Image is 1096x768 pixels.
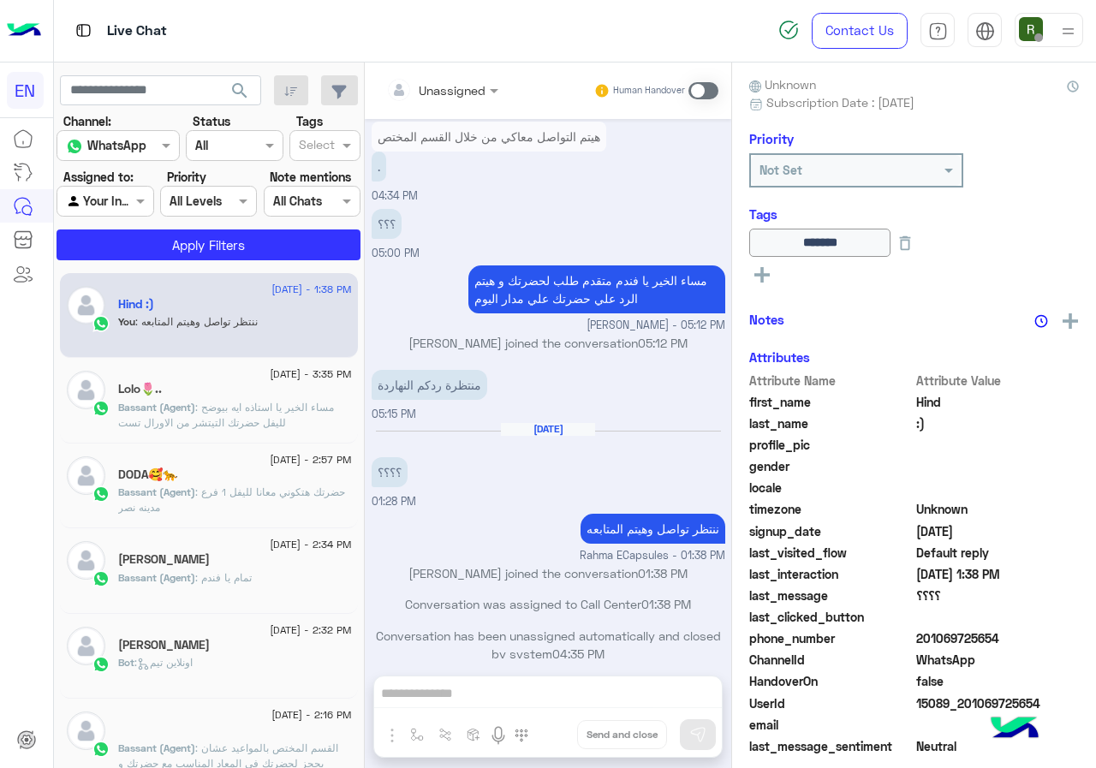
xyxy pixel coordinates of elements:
h6: Tags [749,206,1079,222]
span: UserId [749,694,913,712]
h5: Hind :) [118,297,154,312]
span: 2025-09-10T10:38:15.539Z [916,565,1080,583]
label: Assigned to: [63,168,134,186]
span: Bot [118,656,134,669]
img: userImage [1019,17,1043,41]
img: WhatsApp [92,485,110,503]
span: 05:12 PM [638,336,688,350]
p: 9/9/2025, 4:34 PM [372,152,386,182]
span: [DATE] - 2:32 PM [270,622,351,638]
p: 9/9/2025, 5:00 PM [372,209,402,239]
p: [PERSON_NAME] joined the conversation [372,564,725,582]
span: null [916,479,1080,497]
h6: Notes [749,312,784,327]
span: ؟؟؟؟ [916,586,1080,604]
label: Note mentions [270,168,351,186]
span: Rahma ECapsules - 01:38 PM [580,548,725,564]
span: Bassant (Agent) [118,485,195,498]
a: tab [920,13,955,49]
span: [DATE] - 2:16 PM [271,707,351,723]
p: 10/9/2025, 1:38 PM [581,514,725,544]
button: Apply Filters [57,229,360,260]
span: HandoverOn [749,672,913,690]
span: Unknown [916,500,1080,518]
a: Contact Us [812,13,908,49]
label: Status [193,112,230,130]
span: last_clicked_button [749,608,913,626]
p: 9/9/2025, 5:12 PM [468,265,725,313]
p: 9/9/2025, 4:34 PM [372,122,606,152]
img: tab [73,20,94,41]
span: [PERSON_NAME] - 05:12 PM [587,318,725,334]
span: 2025-06-30T09:50:20.72Z [916,522,1080,540]
span: 01:38 PM [641,597,691,611]
img: tab [928,21,948,41]
span: last_message_sentiment [749,737,913,755]
span: حضرتك هتكوني معانا لليفل 1 فرع مدينه نصر [118,485,345,514]
label: Priority [167,168,206,186]
h5: Ali Oskoblo [118,552,210,567]
span: Hind [916,393,1080,411]
span: Subscription Date : [DATE] [766,93,914,111]
img: tab [975,21,995,41]
p: Conversation has been unassigned automatically and closed by system [372,627,725,664]
span: Default reply [916,544,1080,562]
span: 05:15 PM [372,408,416,420]
span: first_name [749,393,913,411]
button: Send and close [577,720,667,749]
span: 01:28 PM [372,495,416,508]
span: 01:38 PM [638,566,688,580]
button: search [219,75,261,112]
img: spinner [778,20,799,40]
p: Live Chat [107,20,167,43]
span: 2 [916,651,1080,669]
span: locale [749,479,913,497]
span: [DATE] - 1:38 PM [271,282,351,297]
span: signup_date [749,522,913,540]
span: gender [749,457,913,475]
h6: Priority [749,131,794,146]
span: false [916,672,1080,690]
span: null [916,457,1080,475]
span: profile_pic [749,436,913,454]
span: Bassant (Agent) [118,741,195,754]
span: Attribute Name [749,372,913,390]
span: Unknown [749,75,816,93]
img: defaultAdmin.png [67,541,105,580]
span: :) [916,414,1080,432]
span: last_interaction [749,565,913,583]
span: 04:34 PM [372,189,418,202]
span: search [229,80,250,101]
span: You [118,315,135,328]
img: hulul-logo.png [985,700,1045,759]
img: defaultAdmin.png [67,371,105,409]
span: Attribute Value [916,372,1080,390]
span: ChannelId [749,651,913,669]
h5: Lolo🌷.. [118,382,162,396]
img: profile [1057,21,1079,42]
span: last_message [749,586,913,604]
span: 0 [916,737,1080,755]
span: Bassant (Agent) [118,571,195,584]
span: 05:00 PM [372,247,420,259]
img: WhatsApp [92,570,110,587]
span: ننتظر تواصل وهيتم المتابعه [135,315,258,328]
p: [PERSON_NAME] joined the conversation [372,334,725,352]
span: Bassant (Agent) [118,401,195,414]
span: phone_number [749,629,913,647]
img: WhatsApp [92,315,110,332]
span: [DATE] - 2:57 PM [270,452,351,467]
div: EN [7,72,44,109]
span: : اونلاين تيم [134,656,193,669]
img: WhatsApp [92,400,110,417]
span: [DATE] - 2:34 PM [270,537,351,552]
p: Conversation was assigned to Call Center [372,595,725,613]
span: last_name [749,414,913,432]
img: Logo [7,13,41,49]
span: تمام يا فندم [195,571,252,584]
span: timezone [749,500,913,518]
h6: [DATE] [501,423,595,435]
h5: Mahmoud [118,638,210,652]
span: 15089_201069725654 [916,694,1080,712]
img: notes [1034,314,1048,328]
